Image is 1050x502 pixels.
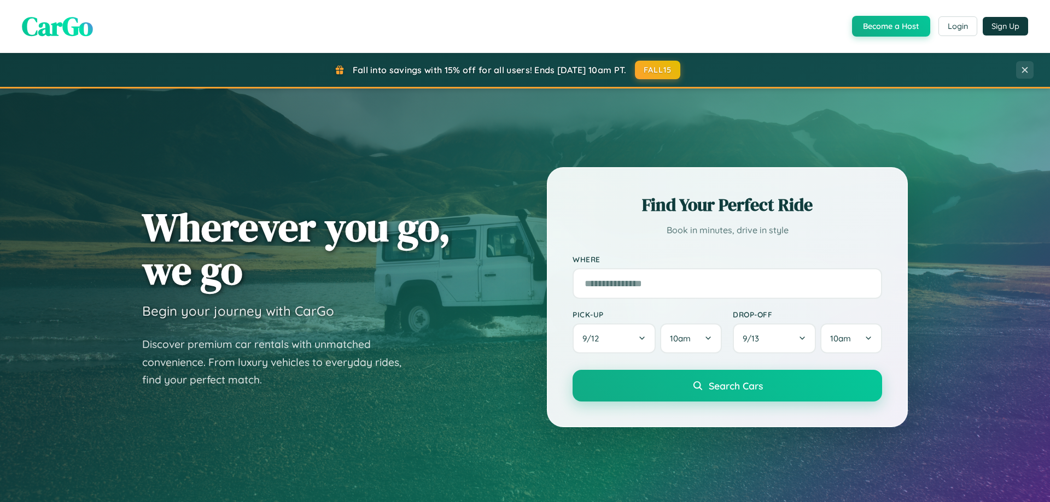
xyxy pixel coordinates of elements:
[733,310,882,319] label: Drop-off
[142,303,334,319] h3: Begin your journey with CarGo
[573,222,882,238] p: Book in minutes, drive in style
[983,17,1028,36] button: Sign Up
[142,335,416,389] p: Discover premium car rentals with unmatched convenience. From luxury vehicles to everyday rides, ...
[852,16,930,37] button: Become a Host
[709,380,763,392] span: Search Cars
[353,64,627,75] span: Fall into savings with 15% off for all users! Ends [DATE] 10am PT.
[582,333,604,344] span: 9 / 12
[573,255,882,264] label: Where
[573,193,882,217] h2: Find Your Perfect Ride
[743,333,765,344] span: 9 / 13
[573,323,656,353] button: 9/12
[635,61,681,79] button: FALL15
[573,370,882,401] button: Search Cars
[573,310,722,319] label: Pick-up
[938,16,977,36] button: Login
[830,333,851,344] span: 10am
[820,323,882,353] button: 10am
[22,8,93,44] span: CarGo
[660,323,722,353] button: 10am
[733,323,816,353] button: 9/13
[142,205,451,292] h1: Wherever you go, we go
[670,333,691,344] span: 10am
